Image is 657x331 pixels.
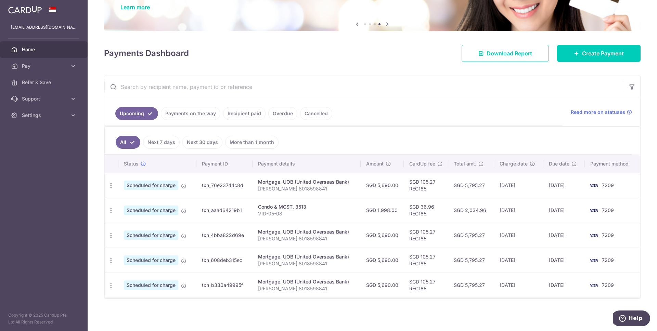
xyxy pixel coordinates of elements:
[613,310,650,328] iframe: Opens a widget where you can find more information
[182,136,222,149] a: Next 30 days
[300,107,332,120] a: Cancelled
[258,285,355,292] p: [PERSON_NAME] 8018598841
[124,255,178,265] span: Scheduled for charge
[361,223,404,248] td: SGD 5,690.00
[543,248,585,273] td: [DATE]
[557,45,641,62] a: Create Payment
[587,206,601,214] img: Bank Card
[404,273,448,297] td: SGD 105.27 REC185
[11,24,77,31] p: [EMAIL_ADDRESS][DOMAIN_NAME]
[196,223,253,248] td: txn_4bba822d69e
[258,278,355,285] div: Mortgage. UOB (United Overseas Bank)
[448,223,494,248] td: SGD 5,795.27
[104,47,189,59] h4: Payments Dashboard
[124,160,139,167] span: Status
[196,155,253,173] th: Payment ID
[115,107,158,120] a: Upcoming
[602,182,614,188] span: 7209
[454,160,476,167] span: Total amt.
[494,198,543,223] td: [DATE]
[196,173,253,198] td: txn_76e23744c8d
[404,248,448,273] td: SGD 105.27 REC185
[361,198,404,223] td: SGD 1,998.00
[258,210,355,217] p: VID-05-08
[258,228,355,235] div: Mortgage. UOB (United Overseas Bank)
[494,173,543,198] td: [DATE]
[196,248,253,273] td: txn_608deb315ec
[404,223,448,248] td: SGD 105.27 REC185
[124,206,178,215] span: Scheduled for charge
[543,273,585,297] td: [DATE]
[602,207,614,213] span: 7209
[124,280,178,290] span: Scheduled for charge
[22,46,67,53] span: Home
[571,109,632,116] a: Read more on statuses
[223,107,266,120] a: Recipient paid
[268,107,297,120] a: Overdue
[448,273,494,297] td: SGD 5,795.27
[22,79,67,86] span: Refer & Save
[494,223,543,248] td: [DATE]
[543,198,585,223] td: [DATE]
[361,273,404,297] td: SGD 5,690.00
[549,160,569,167] span: Due date
[448,248,494,273] td: SGD 5,795.27
[462,45,549,62] a: Download Report
[143,136,180,149] a: Next 7 days
[602,232,614,238] span: 7209
[585,155,640,173] th: Payment method
[587,281,601,289] img: Bank Card
[120,4,150,11] a: Learn more
[571,109,625,116] span: Read more on statuses
[196,273,253,297] td: txn_b330a49995f
[8,5,42,14] img: CardUp
[361,248,404,273] td: SGD 5,690.00
[587,256,601,264] img: Bank Card
[602,257,614,263] span: 7209
[543,173,585,198] td: [DATE]
[587,181,601,189] img: Bank Card
[487,49,532,57] span: Download Report
[258,260,355,267] p: [PERSON_NAME] 8018598841
[543,223,585,248] td: [DATE]
[258,235,355,242] p: [PERSON_NAME] 8018598841
[258,203,355,210] div: Condo & MCST. 3513
[500,160,528,167] span: Charge date
[404,173,448,198] td: SGD 105.27 REC185
[196,198,253,223] td: txn_aaad64219b1
[116,136,140,149] a: All
[404,198,448,223] td: SGD 36.96 REC185
[22,95,67,102] span: Support
[22,112,67,119] span: Settings
[104,76,624,98] input: Search by recipient name, payment id or reference
[253,155,361,173] th: Payment details
[161,107,220,120] a: Payments on the way
[124,230,178,240] span: Scheduled for charge
[225,136,279,149] a: More than 1 month
[494,273,543,297] td: [DATE]
[124,181,178,190] span: Scheduled for charge
[409,160,435,167] span: CardUp fee
[22,63,67,69] span: Pay
[587,231,601,239] img: Bank Card
[602,282,614,288] span: 7209
[258,253,355,260] div: Mortgage. UOB (United Overseas Bank)
[494,248,543,273] td: [DATE]
[361,173,404,198] td: SGD 5,690.00
[366,160,384,167] span: Amount
[258,185,355,192] p: [PERSON_NAME] 8018598841
[582,49,624,57] span: Create Payment
[448,198,494,223] td: SGD 2,034.96
[258,178,355,185] div: Mortgage. UOB (United Overseas Bank)
[448,173,494,198] td: SGD 5,795.27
